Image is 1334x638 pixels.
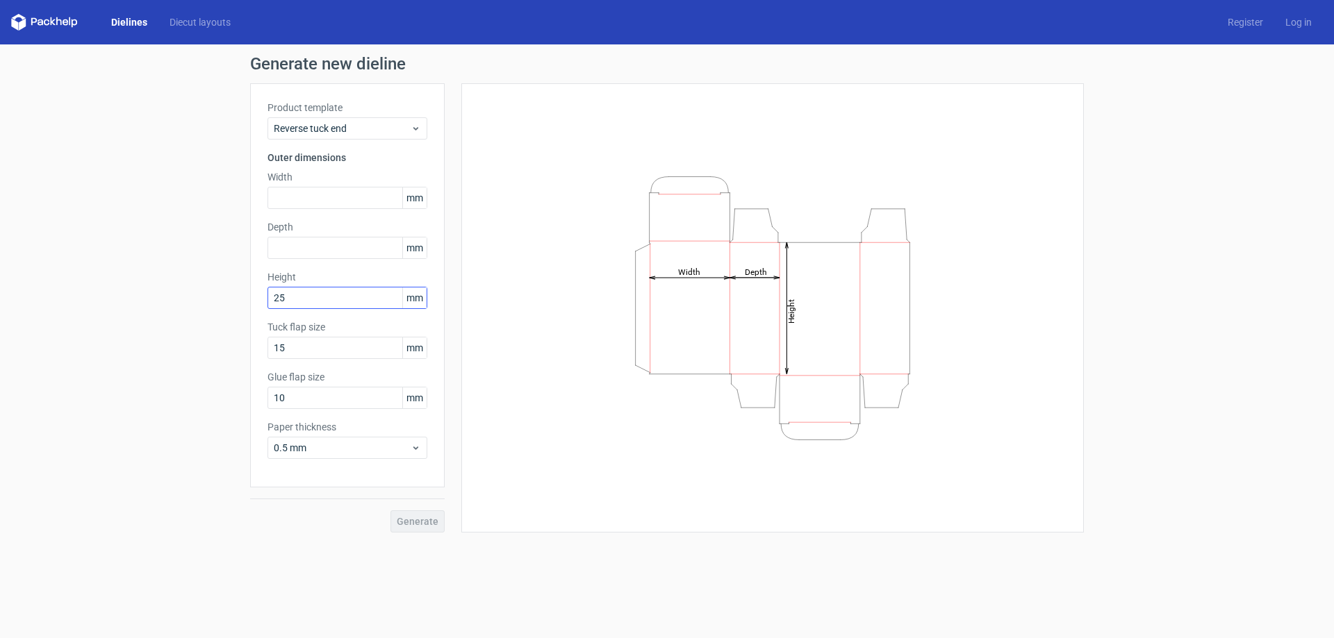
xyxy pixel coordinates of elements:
h3: Outer dimensions [267,151,427,165]
label: Paper thickness [267,420,427,434]
label: Height [267,270,427,284]
label: Depth [267,220,427,234]
tspan: Height [787,299,796,323]
label: Tuck flap size [267,320,427,334]
span: mm [402,237,427,258]
label: Width [267,170,427,184]
label: Product template [267,101,427,115]
span: Reverse tuck end [274,121,411,135]
label: Glue flap size [267,370,427,384]
a: Diecut layouts [158,15,242,29]
span: 0.5 mm [274,441,411,455]
a: Dielines [100,15,158,29]
a: Register [1217,15,1274,29]
span: mm [402,187,427,208]
h1: Generate new dieline [250,56,1084,72]
span: mm [402,287,427,308]
span: mm [402,387,427,408]
a: Log in [1274,15,1323,29]
tspan: Depth [745,267,767,276]
span: mm [402,337,427,358]
tspan: Width [678,267,700,276]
